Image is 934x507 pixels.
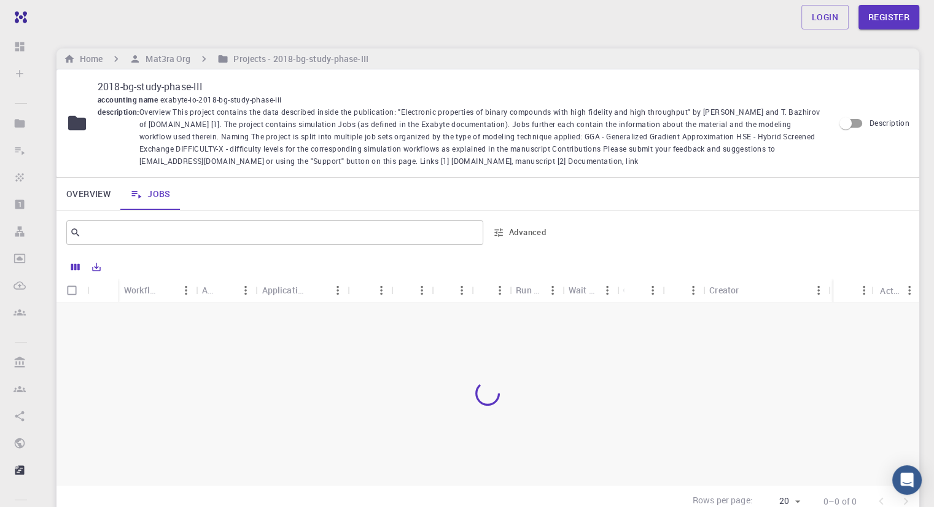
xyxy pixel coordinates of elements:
[98,79,824,94] p: 2018-bg-study-phase-III
[858,5,919,29] a: Register
[623,281,643,300] button: Sort
[543,281,562,300] button: Menu
[228,52,368,66] h6: Projects - 2018-bg-study-phase-III
[120,178,181,210] a: Jobs
[160,95,287,104] span: exabyte-io-2018-bg-study-phase-iii
[663,278,703,302] div: Owner
[432,278,472,302] div: Nodes
[391,278,432,302] div: Queue
[683,281,703,300] button: Menu
[141,52,190,66] h6: Mat3ra Org
[510,278,562,302] div: Run Time
[10,11,27,23] img: logo
[87,279,118,303] div: Icon
[412,281,432,300] button: Menu
[118,278,196,302] div: Workflow Name
[880,279,900,303] div: Actions
[870,118,909,128] span: Description
[854,281,874,300] button: Menu
[308,281,328,300] button: Sort
[328,281,348,300] button: Menu
[61,52,371,66] nav: breadcrumb
[65,257,86,277] button: Columns
[516,278,543,302] div: Run Time
[354,281,373,300] button: Sort
[452,281,472,300] button: Menu
[669,281,688,300] button: Sort
[839,281,859,300] button: Sort
[98,106,139,168] span: description :
[892,465,922,495] div: Open Intercom Messenger
[900,281,919,300] button: Menu
[348,278,391,302] div: Cluster
[617,278,663,302] div: Created
[176,281,196,300] button: Menu
[216,281,236,300] button: Sort
[472,278,510,302] div: Cores
[98,95,160,104] span: accounting name
[597,281,617,300] button: Menu
[833,279,874,303] div: Status
[703,278,828,302] div: Creator
[562,278,617,302] div: Wait Time
[478,281,497,300] button: Sort
[86,257,107,277] button: Export
[56,178,120,210] a: Overview
[801,5,849,29] a: Login
[709,278,739,302] div: Creator
[196,278,256,302] div: Application
[372,281,391,300] button: Menu
[124,278,157,302] div: Workflow Name
[569,278,597,302] div: Wait Time
[236,281,255,300] button: Menu
[75,52,103,66] h6: Home
[739,281,758,300] button: Sort
[490,281,510,300] button: Menu
[262,278,308,302] div: Application Version
[139,106,824,168] span: Overview This project contains the data described inside the publication: "Electronic properties ...
[809,281,828,300] button: Menu
[255,278,348,302] div: Application Version
[438,281,457,300] button: Sort
[874,279,919,303] div: Actions
[157,281,176,300] button: Sort
[488,223,552,242] button: Advanced
[397,281,417,300] button: Sort
[202,278,217,302] div: Application
[643,281,663,300] button: Menu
